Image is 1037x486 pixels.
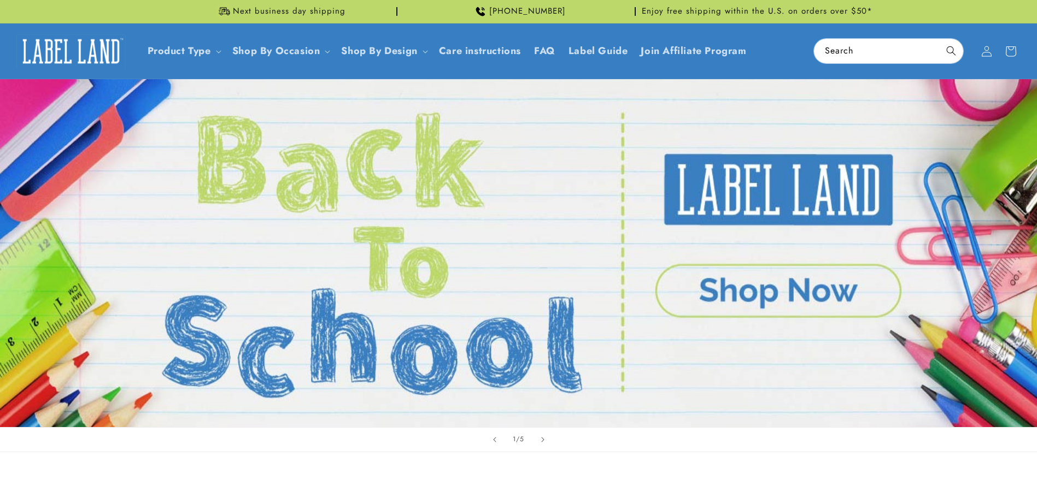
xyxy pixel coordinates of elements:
[569,45,628,57] span: Label Guide
[489,6,566,17] span: [PHONE_NUMBER]
[483,428,507,452] button: Previous slide
[807,435,1026,475] iframe: Gorgias Floating Chat
[432,38,528,64] a: Care instructions
[16,34,126,68] img: Label Land
[534,45,555,57] span: FAQ
[13,30,130,72] a: Label Land
[531,428,555,452] button: Next slide
[528,38,562,64] a: FAQ
[634,38,753,64] a: Join Affiliate Program
[513,434,516,444] span: 1
[562,38,635,64] a: Label Guide
[148,44,211,58] a: Product Type
[233,6,345,17] span: Next business day shipping
[516,434,520,444] span: /
[641,45,746,57] span: Join Affiliate Program
[520,434,524,444] span: 5
[939,39,963,63] button: Search
[226,38,335,64] summary: Shop By Occasion
[341,44,417,58] a: Shop By Design
[232,45,320,57] span: Shop By Occasion
[335,38,432,64] summary: Shop By Design
[141,38,226,64] summary: Product Type
[642,6,872,17] span: Enjoy free shipping within the U.S. on orders over $50*
[439,45,521,57] span: Care instructions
